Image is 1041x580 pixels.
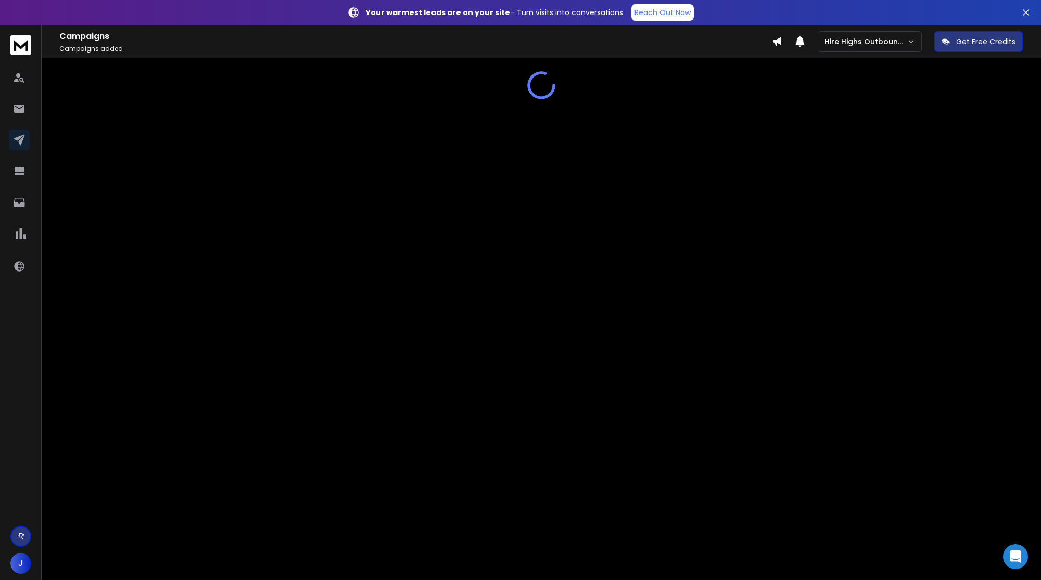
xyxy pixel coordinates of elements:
[956,36,1015,47] p: Get Free Credits
[1003,544,1028,569] div: Open Intercom Messenger
[59,45,772,53] p: Campaigns added
[10,553,31,574] button: J
[59,30,772,43] h1: Campaigns
[934,31,1023,52] button: Get Free Credits
[824,36,907,47] p: Hire Highs Outbound Engine
[366,7,623,18] p: – Turn visits into conversations
[10,35,31,55] img: logo
[631,4,694,21] a: Reach Out Now
[366,7,510,18] strong: Your warmest leads are on your site
[634,7,691,18] p: Reach Out Now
